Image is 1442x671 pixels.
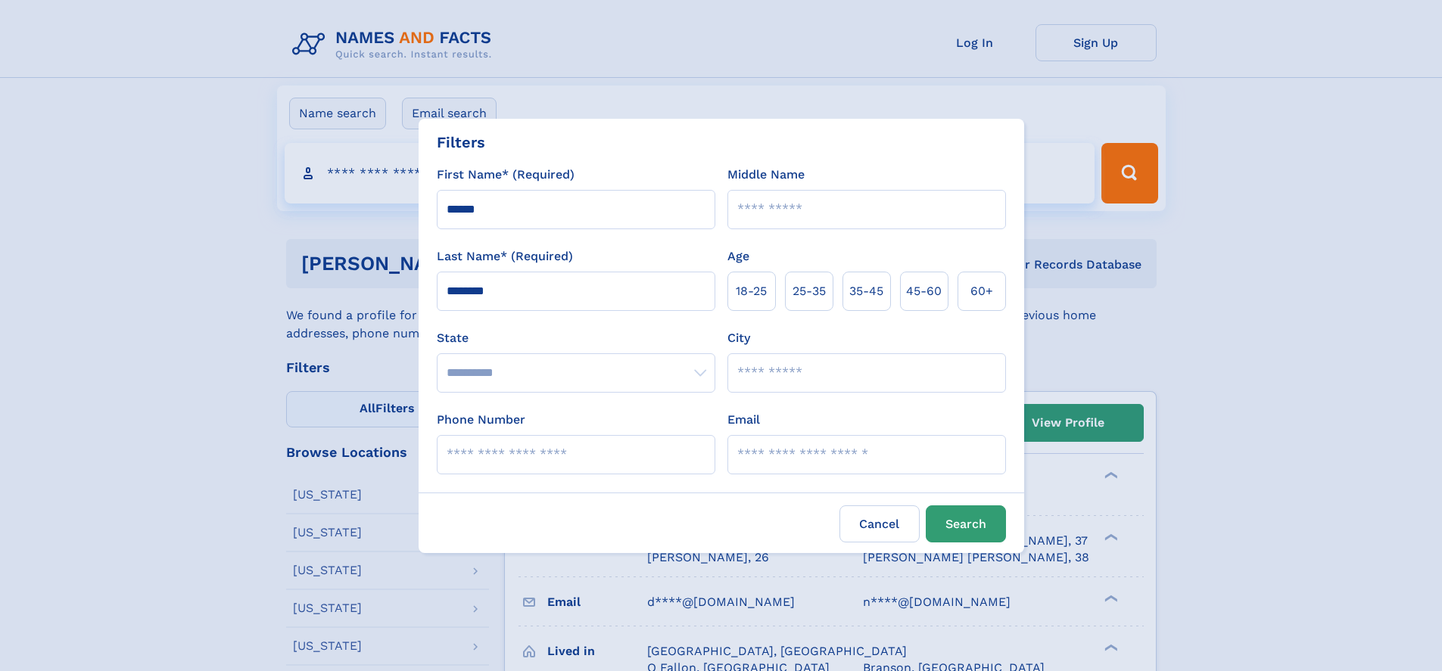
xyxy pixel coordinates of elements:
label: Phone Number [437,411,525,429]
label: State [437,329,715,347]
label: First Name* (Required) [437,166,575,184]
label: Middle Name [727,166,805,184]
span: 25‑35 [793,282,826,300]
label: Cancel [839,505,920,542]
span: 45‑60 [906,282,942,300]
label: Last Name* (Required) [437,247,573,266]
label: Age [727,247,749,266]
span: 18‑25 [736,282,767,300]
span: 35‑45 [849,282,883,300]
label: Email [727,411,760,429]
button: Search [926,505,1006,542]
span: 60+ [970,282,993,300]
label: City [727,329,750,347]
div: Filters [437,131,485,154]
